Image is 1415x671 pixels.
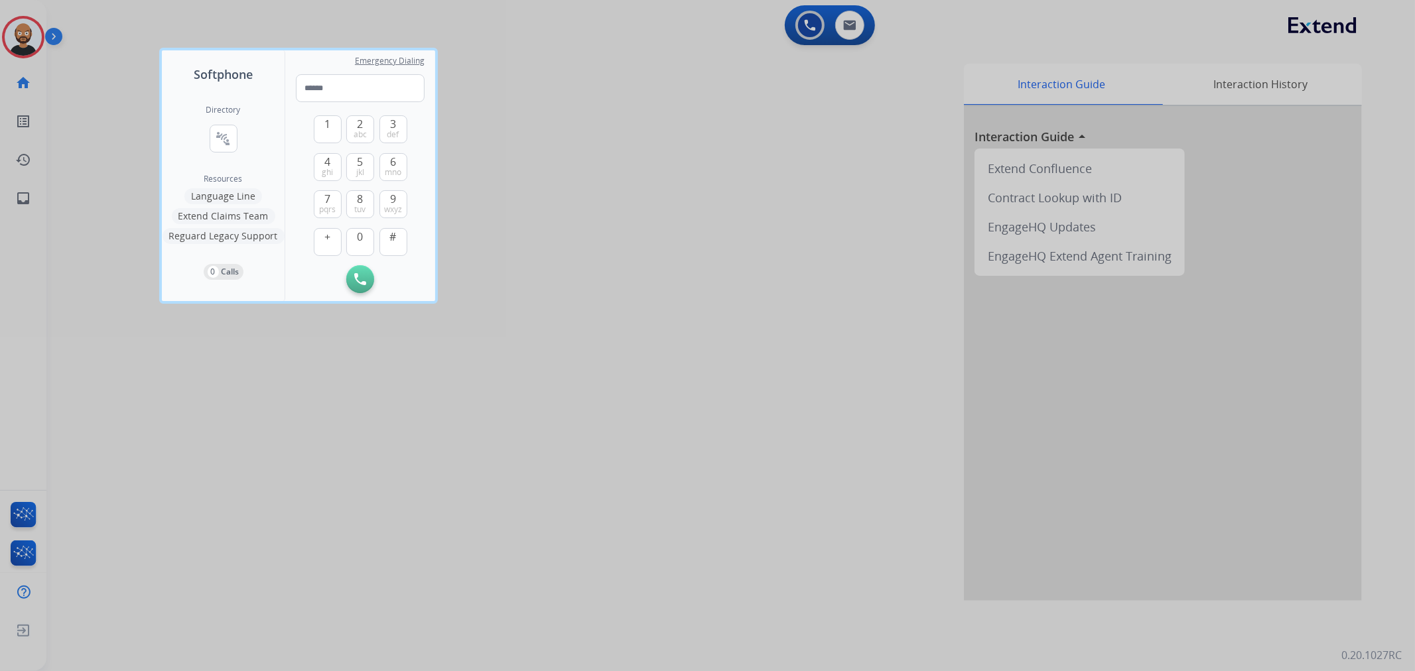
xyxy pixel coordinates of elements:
span: tuv [355,204,366,215]
button: 5jkl [346,153,374,181]
button: + [314,228,342,256]
p: 0.20.1027RC [1341,647,1402,663]
span: + [324,229,330,245]
span: 0 [358,229,364,245]
p: Calls [222,266,239,278]
span: 3 [390,116,396,132]
span: ghi [322,167,333,178]
button: 9wxyz [379,190,407,218]
button: 4ghi [314,153,342,181]
span: 4 [324,154,330,170]
img: call-button [354,273,366,285]
button: 3def [379,115,407,143]
button: # [379,228,407,256]
p: 0 [208,266,219,278]
button: 2abc [346,115,374,143]
span: def [387,129,399,140]
button: 0 [346,228,374,256]
span: 5 [358,154,364,170]
button: 8tuv [346,190,374,218]
span: 2 [358,116,364,132]
span: Resources [204,174,243,184]
button: Extend Claims Team [172,208,275,224]
button: 1 [314,115,342,143]
span: abc [354,129,367,140]
span: Softphone [194,65,253,84]
button: Language Line [184,188,262,204]
span: 9 [390,191,396,207]
h2: Directory [206,105,241,115]
button: 7pqrs [314,190,342,218]
span: 8 [358,191,364,207]
span: pqrs [319,204,336,215]
span: # [390,229,397,245]
span: 1 [324,116,330,132]
span: 6 [390,154,396,170]
span: wxyz [384,204,402,215]
span: jkl [356,167,364,178]
span: 7 [324,191,330,207]
button: 0Calls [204,264,243,280]
span: mno [385,167,401,178]
mat-icon: connect_without_contact [216,131,232,147]
button: Reguard Legacy Support [163,228,285,244]
button: 6mno [379,153,407,181]
span: Emergency Dialing [355,56,425,66]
